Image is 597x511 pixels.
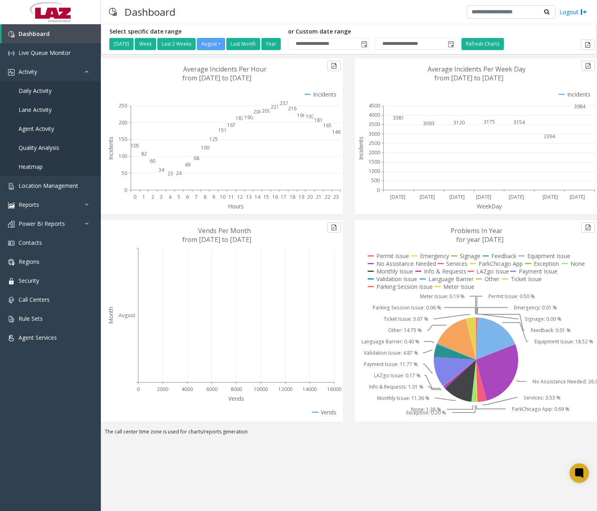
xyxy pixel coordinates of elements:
span: Quality Analysis [19,144,59,151]
text: 49 [185,161,190,168]
span: Dashboard [19,30,50,38]
text: Vends Per Month [198,226,251,235]
text: 100 [119,153,127,160]
a: Logout [559,8,587,16]
text: 68 [194,155,199,162]
text: WeekDay [477,202,502,210]
text: 8000 [231,386,242,393]
text: 3381 [393,114,404,121]
text: 0 [134,193,136,200]
text: 16 [272,193,278,200]
span: Agent Activity [19,125,54,132]
span: Toggle popup [359,38,368,50]
text: 50 [121,170,127,177]
img: 'icon' [8,183,15,189]
text: 209 [262,107,270,114]
text: 14000 [303,386,317,393]
text: 4500 [369,102,380,109]
span: Regions [19,258,40,265]
text: 0 [137,386,140,393]
img: 'icon' [8,50,15,57]
text: 2394 [544,133,555,140]
text: 9 [212,193,215,200]
button: Export to pdf [581,222,595,233]
h5: Select specific date range [109,28,282,35]
text: 8 [204,193,207,200]
span: Call Centers [19,296,50,303]
img: logout [580,8,587,16]
text: 125 [209,136,218,143]
text: [DATE] [570,193,585,200]
img: 'icon' [8,202,15,208]
h5: or Custom date range [288,28,455,35]
text: 2 [151,193,154,200]
text: Exception: 0.20 % [406,409,446,416]
text: None: 1.38 % [411,406,441,413]
text: 24 [176,170,182,177]
text: Other: 14.75 % [388,327,422,334]
text: Equipment Issue: 18.52 % [534,338,593,345]
span: Daily Activity [19,87,52,95]
text: [DATE] [509,193,524,200]
text: 23 [167,170,173,177]
text: Signage: 0.00 % [525,315,562,322]
text: 11 [228,193,234,200]
text: 146 [332,128,340,135]
text: 18 [290,193,295,200]
text: 165 [323,122,332,129]
text: Info & Requests: 1.01 % [369,383,424,390]
img: 'icon' [8,69,15,76]
text: 5 [177,193,180,200]
text: 196 [297,112,305,119]
text: 232 [280,100,288,107]
text: 3154 [514,119,525,126]
text: 105 [131,142,139,149]
text: 151 [218,127,227,134]
text: 167 [227,122,236,128]
text: 221 [271,103,279,110]
text: 6 [186,193,189,200]
img: 'icon' [8,316,15,322]
text: 0 [377,187,380,193]
text: Incidents [107,137,115,160]
text: Incidents [357,137,365,160]
text: 17 [281,193,286,200]
text: LAZgo Issue: 0.17 % [374,372,421,379]
text: 13 [246,193,252,200]
button: Refresh Charts [461,38,504,50]
img: 'icon' [8,31,15,38]
text: 4 [169,193,172,200]
text: 21 [316,193,321,200]
text: Month [107,307,115,324]
text: 1 [142,193,145,200]
text: Meter Issue: 0.19 % [420,293,465,300]
text: Payment Issue: 11.77 % [364,361,418,368]
text: 22 [325,193,330,200]
button: Week [135,38,156,50]
a: Dashboard [2,24,101,43]
text: 100 [201,144,209,151]
img: 'icon' [8,335,15,341]
img: 'icon' [8,297,15,303]
text: Average Incidents Per Week Day [428,65,526,74]
img: 'icon' [8,240,15,246]
text: Ticket Issue: 3.67 % [384,315,428,322]
text: 216 [288,105,296,112]
text: 3093 [423,120,434,127]
text: 4000 [369,111,380,118]
text: Hours [228,202,244,210]
text: 12000 [278,386,292,393]
span: Lane Activity [19,106,52,114]
text: Vends [228,395,244,402]
text: 15 [263,193,269,200]
img: 'icon' [8,221,15,227]
text: for year [DATE] [456,235,503,244]
text: Parking Session Issue: 0.06 % [373,304,441,311]
span: Toggle popup [446,38,455,50]
button: Export to pdf [327,61,341,71]
text: Validation Issue: 4.87 % [364,349,418,356]
text: 60 [150,158,155,164]
span: Reports [19,201,39,208]
span: Contacts [19,239,42,246]
text: Average Incidents Per Hour [183,65,267,74]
